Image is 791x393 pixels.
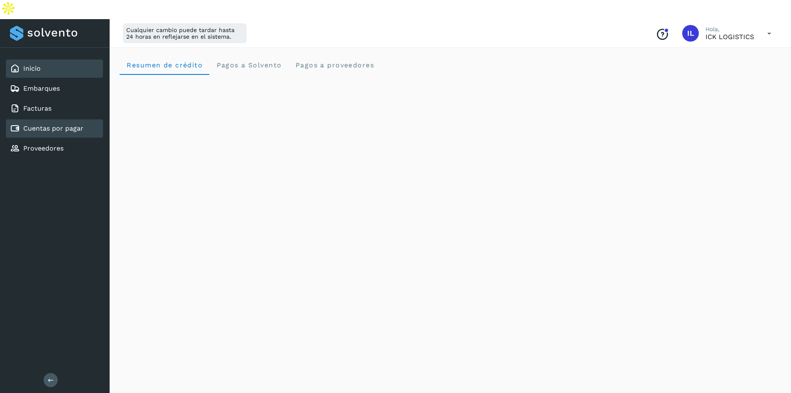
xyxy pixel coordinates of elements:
a: Inicio [23,64,41,72]
a: Cuentas por pagar [23,124,83,132]
a: Embarques [23,84,60,92]
span: Resumen de crédito [126,61,203,69]
a: Facturas [23,104,51,112]
div: Facturas [6,99,103,118]
span: Pagos a Solvento [216,61,282,69]
p: ICK LOGISTICS [705,33,754,41]
p: Hola, [705,26,754,33]
div: Embarques [6,79,103,98]
div: Inicio [6,59,103,78]
div: Cuentas por pagar [6,119,103,138]
div: Proveedores [6,139,103,158]
a: Proveedores [23,144,64,152]
div: Cualquier cambio puede tardar hasta 24 horas en reflejarse en el sistema. [123,23,247,43]
span: Pagos a proveedores [295,61,374,69]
